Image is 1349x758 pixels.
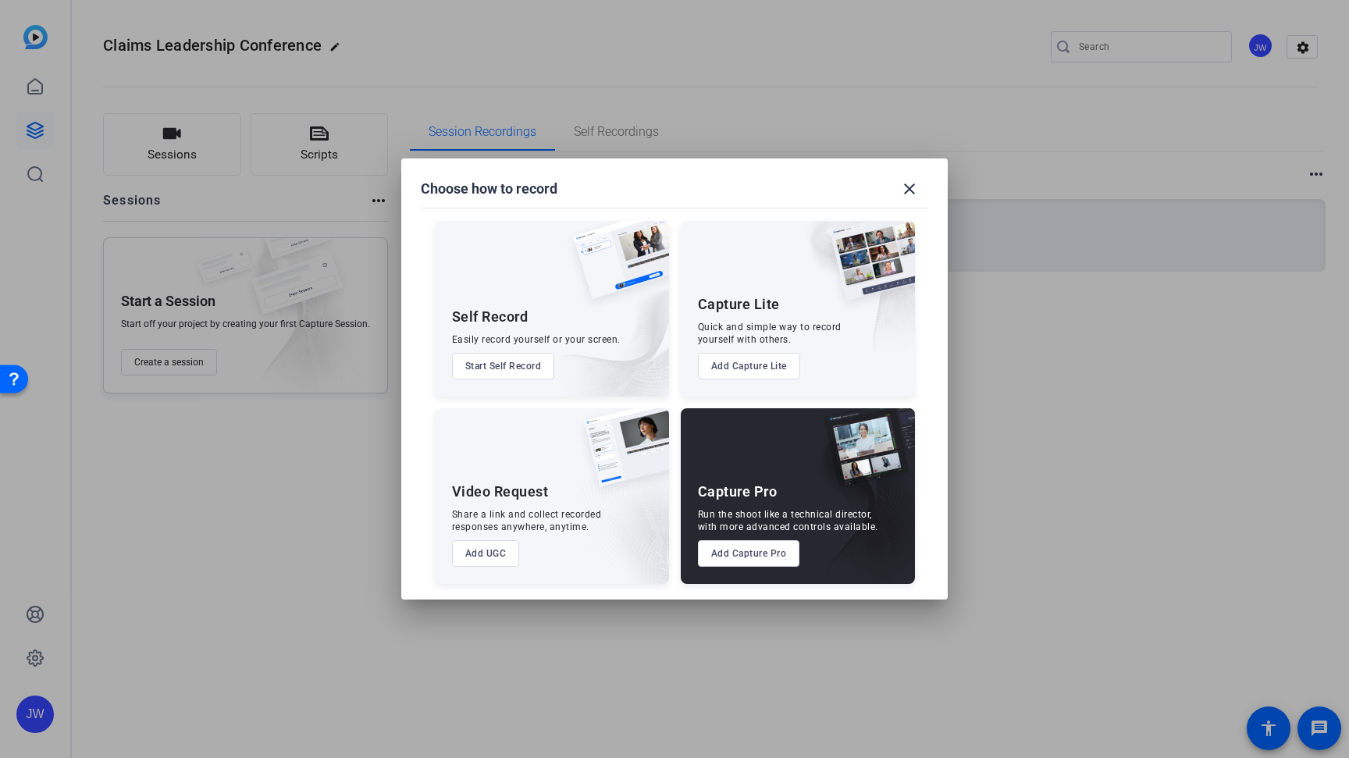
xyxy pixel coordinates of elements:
[452,540,520,567] button: Add UGC
[698,321,842,346] div: Quick and simple way to record yourself with others.
[578,457,669,584] img: embarkstudio-ugc-content.png
[452,353,555,379] button: Start Self Record
[698,295,780,314] div: Capture Lite
[900,180,919,198] mat-icon: close
[452,308,529,326] div: Self Record
[698,540,800,567] button: Add Capture Pro
[533,254,669,397] img: embarkstudio-self-record.png
[452,482,549,501] div: Video Request
[421,180,557,198] h1: Choose how to record
[561,221,669,315] img: self-record.png
[698,482,778,501] div: Capture Pro
[799,428,915,584] img: embarkstudio-capture-pro.png
[452,333,621,346] div: Easily record yourself or your screen.
[775,221,915,377] img: embarkstudio-capture-lite.png
[698,353,800,379] button: Add Capture Lite
[812,408,915,504] img: capture-pro.png
[572,408,669,503] img: ugc-content.png
[698,508,878,533] div: Run the shoot like a technical director, with more advanced controls available.
[452,508,602,533] div: Share a link and collect recorded responses anywhere, anytime.
[818,221,915,316] img: capture-lite.png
